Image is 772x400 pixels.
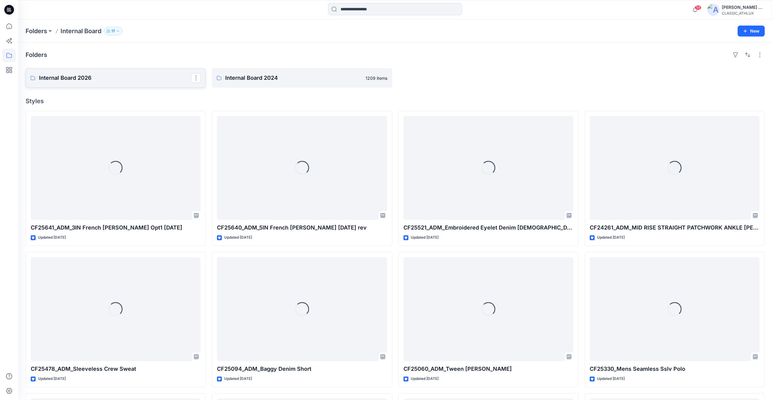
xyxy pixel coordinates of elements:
[225,74,362,82] p: Internal Board 2024
[403,223,573,232] p: CF25521_ADM_Embroidered Eyelet Denim [DEMOGRAPHIC_DATA] Jacket
[31,223,201,232] p: CF25641_ADM_3IN French [PERSON_NAME] Opt1 [DATE]
[707,4,719,16] img: avatar
[26,97,765,105] h4: Styles
[26,68,206,88] a: Internal Board 2026
[31,365,201,373] p: CF25478_ADM_Sleeveless Crew Sweat
[217,223,387,232] p: CF25640_ADM_5IN French [PERSON_NAME] [DATE] rev
[403,365,573,373] p: CF25060_ADM_Tween [PERSON_NAME]
[104,27,123,35] button: 17
[26,27,47,35] a: Folders
[597,376,625,382] p: Updated [DATE]
[39,74,191,82] p: Internal Board 2026
[365,75,387,81] p: 1209 items
[411,376,438,382] p: Updated [DATE]
[212,68,392,88] a: Internal Board 20241209 items
[722,4,764,11] div: [PERSON_NAME] Cfai
[38,234,66,241] p: Updated [DATE]
[597,234,625,241] p: Updated [DATE]
[224,234,252,241] p: Updated [DATE]
[38,376,66,382] p: Updated [DATE]
[411,234,438,241] p: Updated [DATE]
[590,365,760,373] p: CF25330_Mens Seamless Sslv Polo
[111,28,115,34] p: 17
[722,11,764,16] div: CLASSIC_ATHLUX
[217,365,387,373] p: CF25094_ADM_Baggy Denim Short
[738,26,765,37] button: New
[26,51,47,58] h4: Folders
[695,5,701,10] span: 59
[590,223,760,232] p: CF24261_ADM_MID RISE STRAIGHT PATCHWORK ANKLE [PERSON_NAME]
[224,376,252,382] p: Updated [DATE]
[61,27,101,35] p: Internal Board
